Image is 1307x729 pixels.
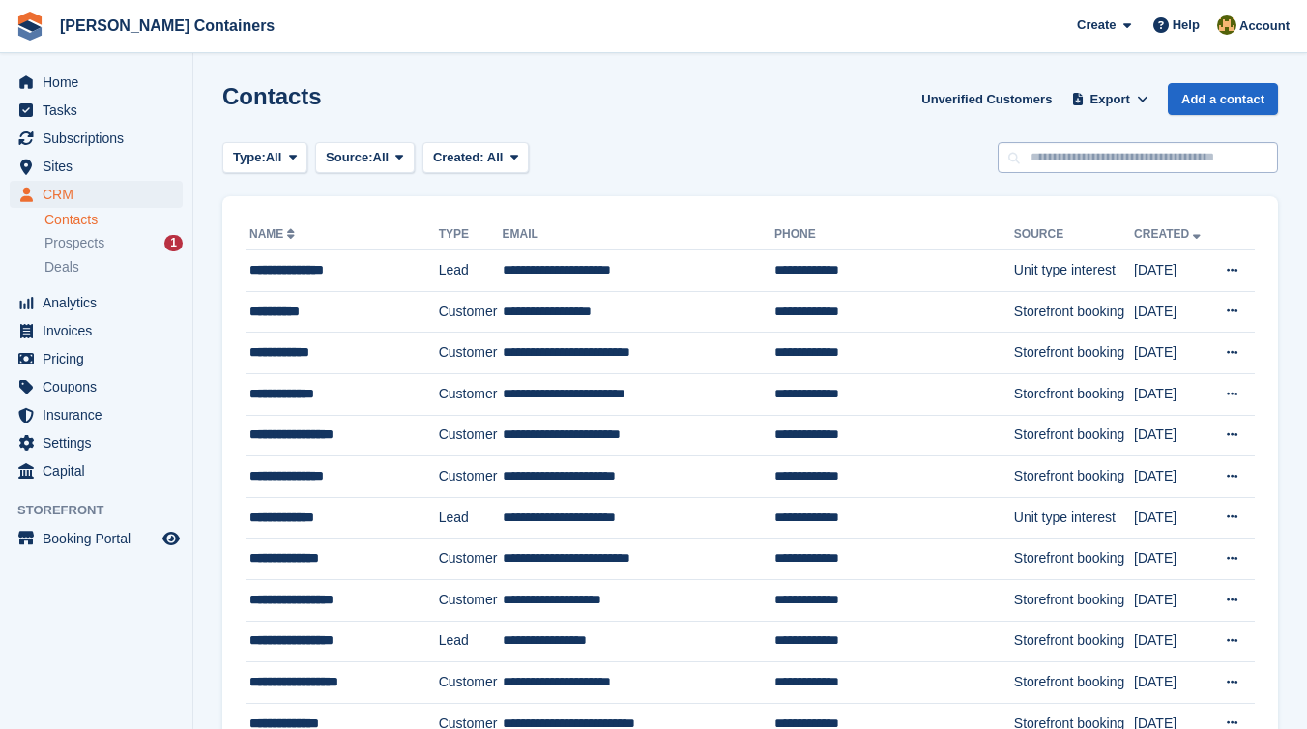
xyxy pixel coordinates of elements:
[439,250,503,292] td: Lead
[44,258,79,277] span: Deals
[439,291,503,333] td: Customer
[439,539,503,580] td: Customer
[1014,373,1134,415] td: Storefront booking
[1134,291,1210,333] td: [DATE]
[439,497,503,539] td: Lead
[43,317,159,344] span: Invoices
[774,219,1014,250] th: Phone
[1239,16,1290,36] span: Account
[43,525,159,552] span: Booking Portal
[44,257,183,277] a: Deals
[43,97,159,124] span: Tasks
[1014,497,1134,539] td: Unit type interest
[43,401,159,428] span: Insurance
[10,429,183,456] a: menu
[439,333,503,374] td: Customer
[1014,291,1134,333] td: Storefront booking
[44,234,104,252] span: Prospects
[10,525,183,552] a: menu
[1014,456,1134,498] td: Storefront booking
[10,345,183,372] a: menu
[1217,15,1236,35] img: Ross Watt
[1134,415,1210,456] td: [DATE]
[914,83,1060,115] a: Unverified Customers
[43,373,159,400] span: Coupons
[43,69,159,96] span: Home
[233,148,266,167] span: Type:
[1134,227,1205,241] a: Created
[1014,579,1134,621] td: Storefront booking
[1134,497,1210,539] td: [DATE]
[222,142,307,174] button: Type: All
[10,289,183,316] a: menu
[10,153,183,180] a: menu
[43,125,159,152] span: Subscriptions
[1134,579,1210,621] td: [DATE]
[249,227,299,241] a: Name
[326,148,372,167] span: Source:
[10,125,183,152] a: menu
[487,150,504,164] span: All
[43,289,159,316] span: Analytics
[10,97,183,124] a: menu
[10,181,183,208] a: menu
[1134,662,1210,704] td: [DATE]
[10,69,183,96] a: menu
[43,345,159,372] span: Pricing
[439,373,503,415] td: Customer
[1134,333,1210,374] td: [DATE]
[503,219,774,250] th: Email
[439,621,503,662] td: Lead
[1134,621,1210,662] td: [DATE]
[164,235,183,251] div: 1
[266,148,282,167] span: All
[52,10,282,42] a: [PERSON_NAME] Containers
[43,181,159,208] span: CRM
[1134,456,1210,498] td: [DATE]
[43,429,159,456] span: Settings
[10,373,183,400] a: menu
[1077,15,1116,35] span: Create
[10,457,183,484] a: menu
[422,142,529,174] button: Created: All
[1173,15,1200,35] span: Help
[222,83,322,109] h1: Contacts
[44,233,183,253] a: Prospects 1
[439,219,503,250] th: Type
[43,153,159,180] span: Sites
[1090,90,1130,109] span: Export
[1134,250,1210,292] td: [DATE]
[17,501,192,520] span: Storefront
[1014,250,1134,292] td: Unit type interest
[10,401,183,428] a: menu
[439,662,503,704] td: Customer
[160,527,183,550] a: Preview store
[373,148,390,167] span: All
[15,12,44,41] img: stora-icon-8386f47178a22dfd0bd8f6a31ec36ba5ce8667c1dd55bd0f319d3a0aa187defe.svg
[1168,83,1278,115] a: Add a contact
[433,150,484,164] span: Created:
[10,317,183,344] a: menu
[1014,662,1134,704] td: Storefront booking
[315,142,415,174] button: Source: All
[1014,621,1134,662] td: Storefront booking
[1134,539,1210,580] td: [DATE]
[1014,333,1134,374] td: Storefront booking
[44,211,183,229] a: Contacts
[1014,539,1134,580] td: Storefront booking
[1067,83,1152,115] button: Export
[439,456,503,498] td: Customer
[43,457,159,484] span: Capital
[439,579,503,621] td: Customer
[1134,373,1210,415] td: [DATE]
[1014,219,1134,250] th: Source
[439,415,503,456] td: Customer
[1014,415,1134,456] td: Storefront booking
